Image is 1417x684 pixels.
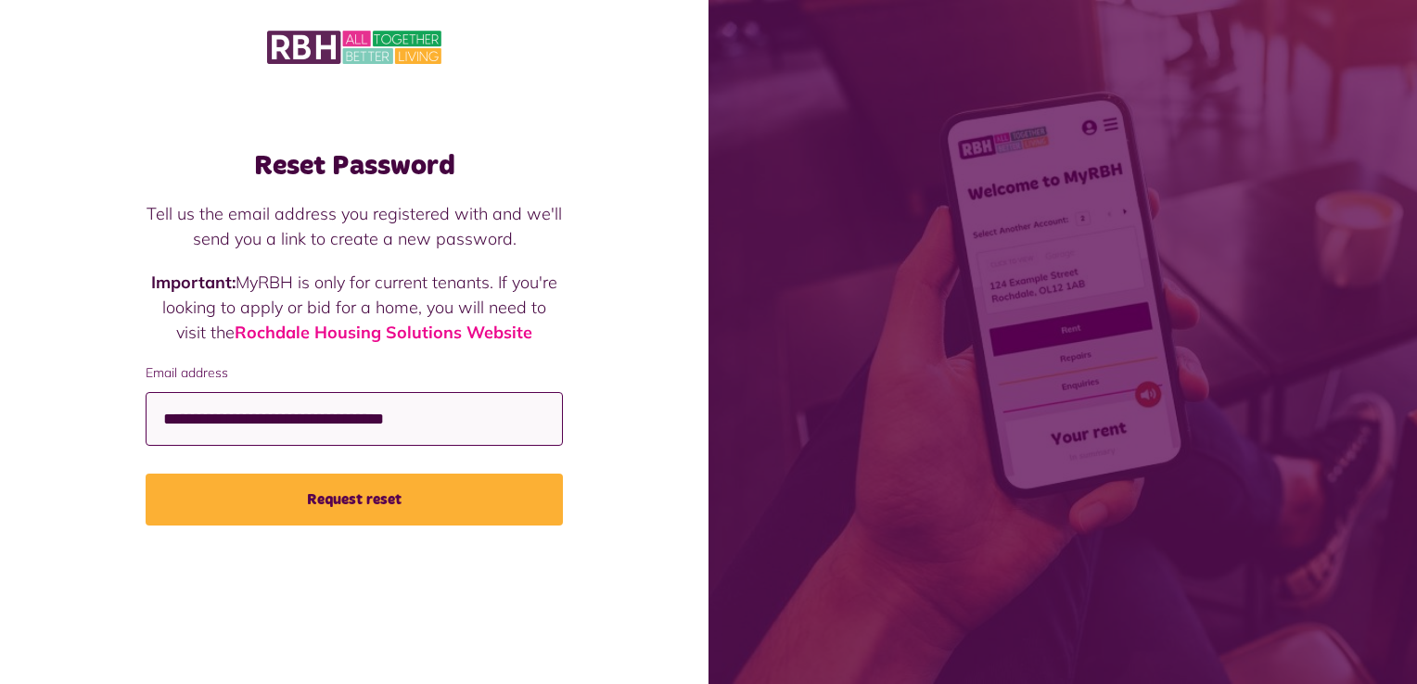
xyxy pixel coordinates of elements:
[267,28,441,67] img: MyRBH
[146,363,563,383] label: Email address
[146,149,563,183] h1: Reset Password
[146,201,563,251] p: Tell us the email address you registered with and we'll send you a link to create a new password.
[151,272,236,293] strong: Important:
[146,270,563,345] p: MyRBH is only for current tenants. If you're looking to apply or bid for a home, you will need to...
[235,322,532,343] a: Rochdale Housing Solutions Website
[146,474,563,526] button: Request reset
